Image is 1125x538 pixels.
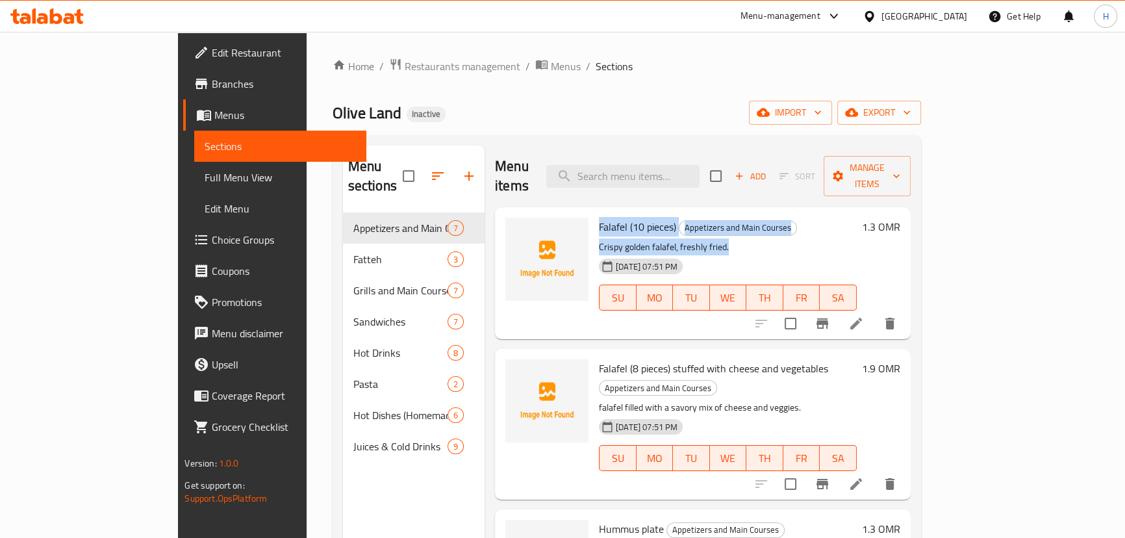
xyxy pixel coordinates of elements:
[214,107,355,123] span: Menus
[184,490,267,507] a: Support.OpsPlatform
[448,409,463,422] span: 6
[343,368,485,400] div: Pasta2
[729,166,771,186] button: Add
[353,376,448,392] span: Pasta
[212,388,355,403] span: Coverage Report
[746,285,783,311] button: TH
[212,294,355,310] span: Promotions
[212,357,355,372] span: Upsell
[874,468,905,500] button: delete
[642,449,668,468] span: MO
[605,449,631,468] span: SU
[343,306,485,337] div: Sandwiches7
[353,314,448,329] div: Sandwiches
[600,381,716,396] span: Appetizers and Main Courses
[353,283,448,298] span: Grills and Main Courses
[715,449,742,468] span: WE
[343,212,485,244] div: Appetizers and Main Courses7
[599,285,636,311] button: SU
[596,58,633,74] span: Sections
[183,68,366,99] a: Branches
[448,407,464,423] div: items
[183,255,366,287] a: Coupons
[448,316,463,328] span: 7
[183,37,366,68] a: Edit Restaurant
[525,58,530,74] li: /
[673,285,710,311] button: TU
[733,169,768,184] span: Add
[343,275,485,306] div: Grills and Main Courses7
[729,166,771,186] span: Add item
[586,58,590,74] li: /
[820,445,857,471] button: SA
[825,288,852,307] span: SA
[333,58,921,75] nav: breadcrumb
[551,58,581,74] span: Menus
[183,287,366,318] a: Promotions
[184,477,244,494] span: Get support on:
[637,285,674,311] button: MO
[205,138,355,154] span: Sections
[422,160,453,192] span: Sort sections
[678,449,705,468] span: TU
[194,193,366,224] a: Edit Menu
[777,470,804,498] span: Select to update
[205,201,355,216] span: Edit Menu
[834,160,900,192] span: Manage items
[807,308,838,339] button: Branch-specific-item
[353,407,448,423] span: Hot Dishes (Homemade)
[448,347,463,359] span: 8
[212,76,355,92] span: Branches
[395,162,422,190] span: Select all sections
[546,165,700,188] input: search
[183,349,366,380] a: Upsell
[405,58,520,74] span: Restaurants management
[448,222,463,235] span: 7
[789,288,815,307] span: FR
[807,468,838,500] button: Branch-specific-item
[448,285,463,297] span: 7
[453,160,485,192] button: Add section
[611,261,683,273] span: [DATE] 07:51 PM
[212,232,355,248] span: Choice Groups
[740,8,820,24] div: Menu-management
[205,170,355,185] span: Full Menu View
[353,220,448,236] span: Appetizers and Main Courses
[679,220,796,235] span: Appetizers and Main Courses
[637,445,674,471] button: MO
[183,224,366,255] a: Choice Groups
[448,345,464,361] div: items
[599,400,856,416] p: falafel filled with a savory mix of cheese and veggies.
[715,288,742,307] span: WE
[599,359,828,378] span: Falafel (8 pieces) stuffed with cheese and vegetables
[678,288,705,307] span: TU
[505,359,588,442] img: Falafel (8 pieces) stuffed with cheese and vegetables
[862,218,900,236] h6: 1.3 OMR
[710,285,747,311] button: WE
[448,251,464,267] div: items
[212,326,355,341] span: Menu disclaimer
[673,445,710,471] button: TU
[749,101,832,125] button: import
[389,58,520,75] a: Restaurants management
[183,411,366,442] a: Grocery Checklist
[862,520,900,538] h6: 1.3 OMR
[702,162,729,190] span: Select section
[353,345,448,361] span: Hot Drinks
[505,218,588,301] img: Falafel (10 pieces)
[495,157,530,196] h2: Menu items
[448,376,464,392] div: items
[379,58,384,74] li: /
[407,107,446,122] div: Inactive
[837,101,921,125] button: export
[824,156,911,196] button: Manage items
[710,445,747,471] button: WE
[219,455,239,472] span: 1.0.0
[825,449,852,468] span: SA
[783,285,820,311] button: FR
[848,316,864,331] a: Edit menu item
[183,380,366,411] a: Coverage Report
